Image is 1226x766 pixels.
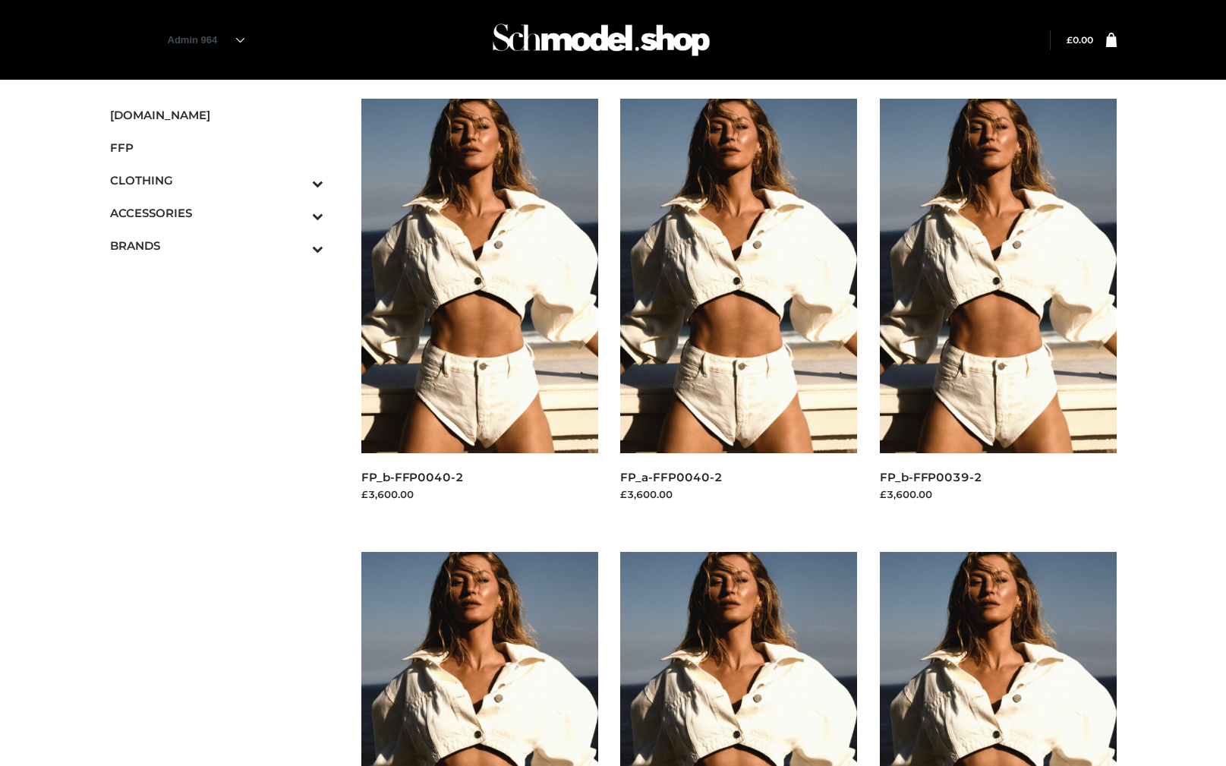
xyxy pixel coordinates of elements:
bdi: 0.00 [1067,34,1093,46]
a: ACCESSORIESToggle Submenu [110,197,324,229]
a: FP_a-FFP0040-2 [620,470,722,484]
button: Toggle Submenu [270,164,323,197]
div: £3,600.00 [620,487,857,502]
a: £0.00 [1067,34,1093,46]
img: FP_b-FFP0040-2 [361,99,598,453]
span: CLOTHING [110,172,324,189]
img: FP_a-FFP0040-2 [620,99,857,453]
a: [DOMAIN_NAME] [110,99,324,131]
div: £3,600.00 [880,487,1117,502]
a: BRANDSToggle Submenu [110,229,324,262]
span: FFP [110,139,324,156]
span: BRANDS [110,237,324,254]
button: Toggle Submenu [270,229,323,262]
span: [DOMAIN_NAME] [110,106,324,124]
a: Admin 964 [168,34,244,46]
span: ACCESSORIES [110,204,324,222]
div: £3,600.00 [361,487,598,502]
a: FP_b-FFP0040-2 [361,470,464,484]
img: FP_b-FFP0039-2 [880,99,1117,453]
span: £ [1067,34,1073,46]
a: CLOTHINGToggle Submenu [110,164,324,197]
a: FP_b-FFP0039-2 [880,470,982,484]
img: Schmodel Admin 964 [487,10,715,70]
button: Toggle Submenu [270,197,323,229]
a: FFP [110,131,324,164]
